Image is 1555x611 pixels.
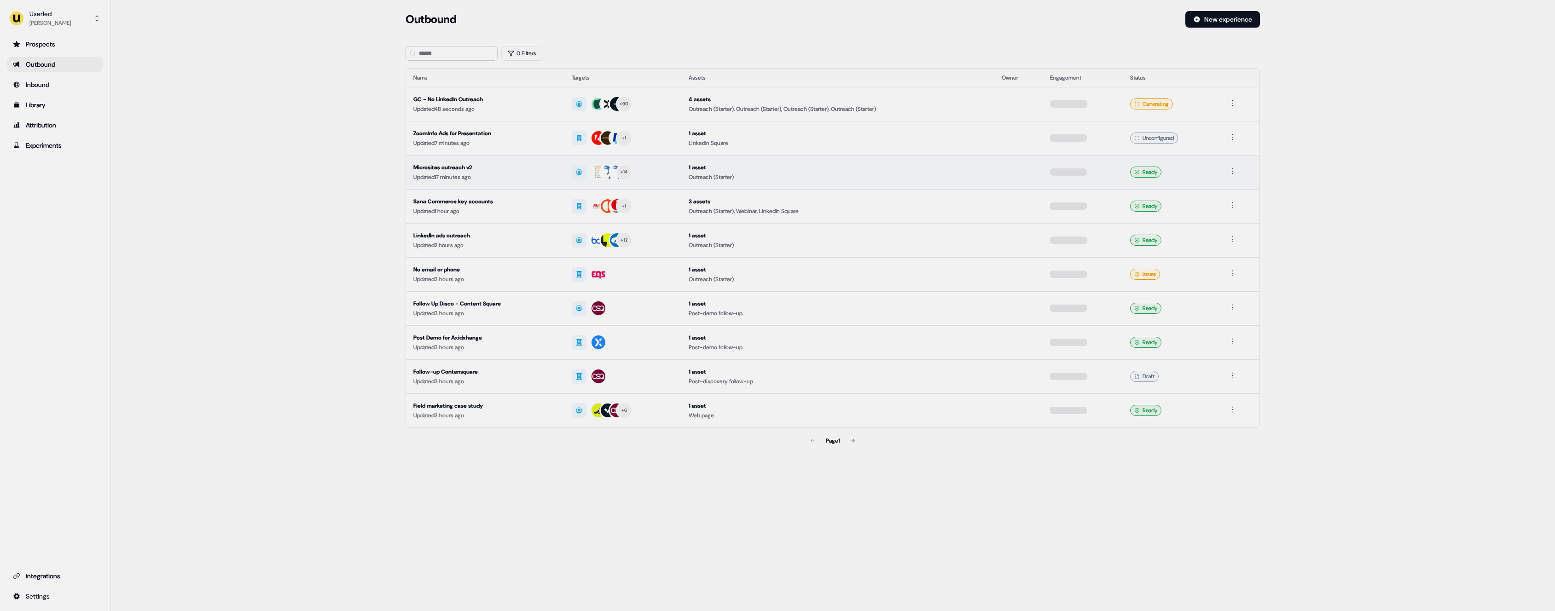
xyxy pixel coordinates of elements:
button: New experience [1185,11,1260,28]
div: Updated 48 seconds ago [413,104,557,114]
button: Userled[PERSON_NAME] [7,7,103,29]
div: LinkedIn Square [689,138,987,148]
div: Attribution [13,121,97,130]
div: Userled [29,9,71,18]
div: Post-demo follow-up [689,343,987,352]
div: Post Demo for Axidxhange [413,333,557,342]
div: Updated 1 hour ago [413,207,557,216]
div: Outreach (Starter) [689,241,987,250]
a: Go to Inbound [7,77,103,92]
div: Updated 3 hours ago [413,343,557,352]
div: Generating [1130,98,1173,110]
div: Updated 3 hours ago [413,309,557,318]
div: + 6 [621,406,627,415]
th: Targets [564,69,681,87]
div: 1 asset [689,163,987,172]
div: Outreach (Starter) [689,275,987,284]
div: Post-discovery follow-up [689,377,987,386]
a: Go to experiments [7,138,103,153]
div: 1 asset [689,367,987,376]
div: Microsites outreach v2 [413,163,557,172]
div: LinkedIn ads outreach [413,231,557,240]
div: 1 asset [689,129,987,138]
div: Ready [1130,405,1161,416]
div: Ready [1130,235,1161,246]
div: Updated 3 hours ago [413,411,557,420]
div: Ready [1130,201,1161,212]
div: Sana Commerce key accounts [413,197,557,206]
a: Go to outbound experience [7,57,103,72]
div: GC - No LinkedIn Outreach [413,95,557,104]
div: Page 1 [826,436,840,445]
div: Library [13,100,97,110]
div: Settings [13,592,97,601]
a: Go to integrations [7,569,103,583]
a: Go to attribution [7,118,103,133]
th: Name [406,69,564,87]
div: Updated 3 hours ago [413,377,557,386]
div: Draft [1130,371,1159,382]
div: 1 asset [689,333,987,342]
div: + 1 [622,134,627,142]
div: 4 assets [689,95,987,104]
div: Ready [1130,167,1161,178]
div: 1 asset [689,231,987,240]
div: No email or phone [413,265,557,274]
div: Experiments [13,141,97,150]
div: Field marketing case study [413,401,557,410]
div: 1 asset [689,265,987,274]
div: Ready [1130,337,1161,348]
a: Go to integrations [7,589,103,604]
div: Follow Up Disco - Content Square [413,299,557,308]
div: Post-demo follow-up [689,309,987,318]
div: + 14 [621,168,628,176]
div: Outbound [13,60,97,69]
div: Prospects [13,40,97,49]
th: Engagement [1043,69,1122,87]
a: Go to prospects [7,37,103,52]
div: 1 asset [689,299,987,308]
button: 0 Filters [501,46,542,61]
div: Outreach (Starter), Webinar, LinkedIn Square [689,207,987,216]
th: Assets [681,69,994,87]
div: 1 asset [689,401,987,410]
div: + 12 [621,236,627,244]
div: Issues [1130,269,1160,280]
th: Owner [994,69,1043,87]
div: Web page [689,411,987,420]
div: + 1 [622,202,627,210]
div: Follow-up Contensquare [413,367,557,376]
div: Updated 3 hours ago [413,275,557,284]
div: Updated 17 minutes ago [413,173,557,182]
div: Updated 7 minutes ago [413,138,557,148]
div: Ready [1130,303,1161,314]
div: Outreach (Starter), Outreach (Starter), Outreach (Starter), Outreach (Starter) [689,104,987,114]
div: 3 assets [689,197,987,206]
div: Unconfigured [1130,133,1178,144]
h3: Outbound [406,12,456,26]
div: + 90 [620,100,629,108]
div: Integrations [13,571,97,581]
div: Outreach (Starter) [689,173,987,182]
th: Status [1123,69,1220,87]
div: [PERSON_NAME] [29,18,71,28]
div: Inbound [13,80,97,89]
div: Updated 2 hours ago [413,241,557,250]
div: ZoomInfo Ads for Presentation [413,129,557,138]
a: Go to templates [7,98,103,112]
